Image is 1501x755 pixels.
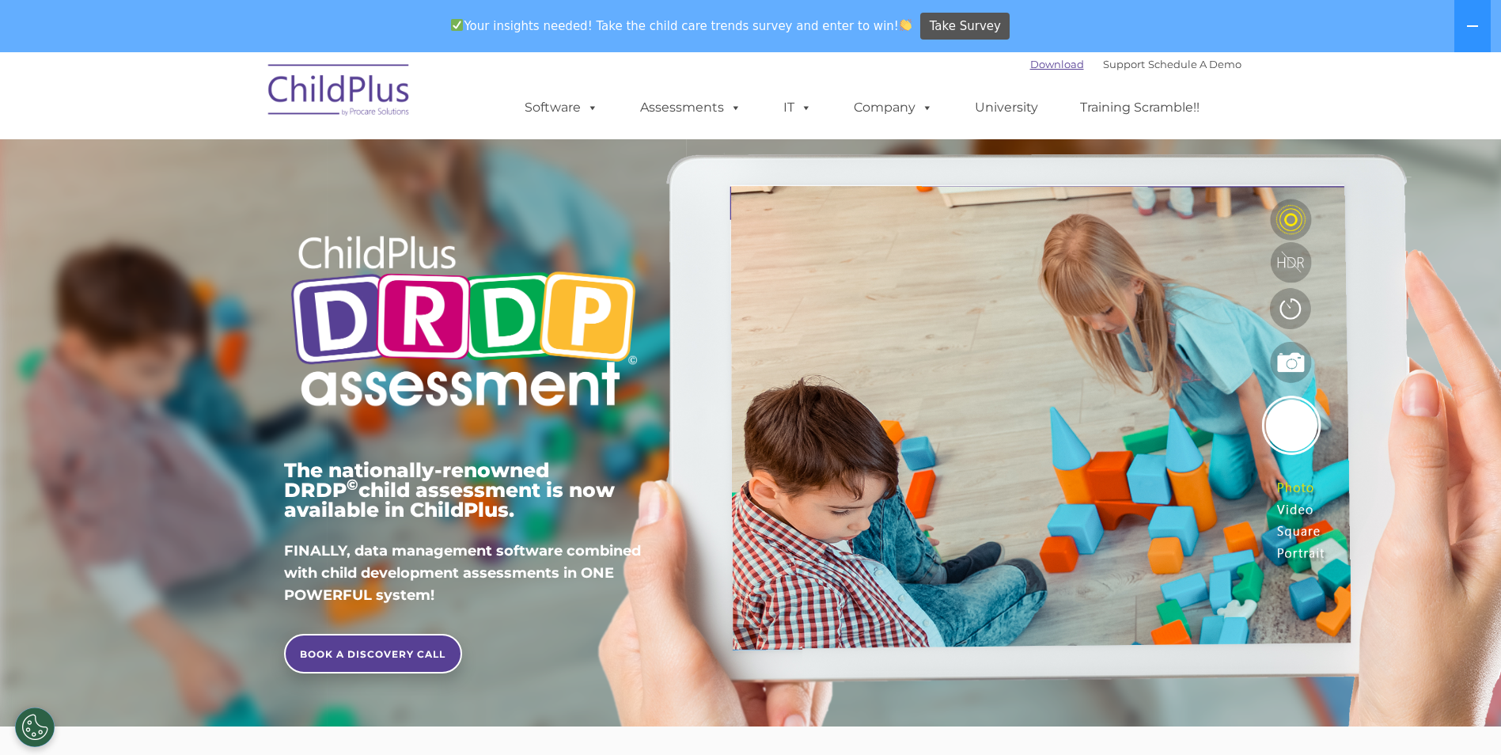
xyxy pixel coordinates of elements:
[1064,92,1215,123] a: Training Scramble!!
[284,458,615,522] span: The nationally-renowned DRDP child assessment is now available in ChildPlus.
[959,92,1054,123] a: University
[920,13,1010,40] a: Take Survey
[347,476,358,494] sup: ©
[838,92,949,123] a: Company
[1030,58,1084,70] a: Download
[1030,58,1241,70] font: |
[900,19,912,31] img: 👏
[1148,58,1241,70] a: Schedule A Demo
[624,92,757,123] a: Assessments
[451,19,463,31] img: ✅
[768,92,828,123] a: IT
[1242,584,1501,755] iframe: Chat Widget
[509,92,614,123] a: Software
[260,53,419,132] img: ChildPlus by Procare Solutions
[445,10,919,41] span: Your insights needed! Take the child care trends survey and enter to win!
[284,634,462,673] a: BOOK A DISCOVERY CALL
[930,13,1001,40] span: Take Survey
[284,542,641,604] span: FINALLY, data management software combined with child development assessments in ONE POWERFUL sys...
[284,214,643,433] img: Copyright - DRDP Logo Light
[15,708,55,747] button: Cookies Settings
[1103,58,1145,70] a: Support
